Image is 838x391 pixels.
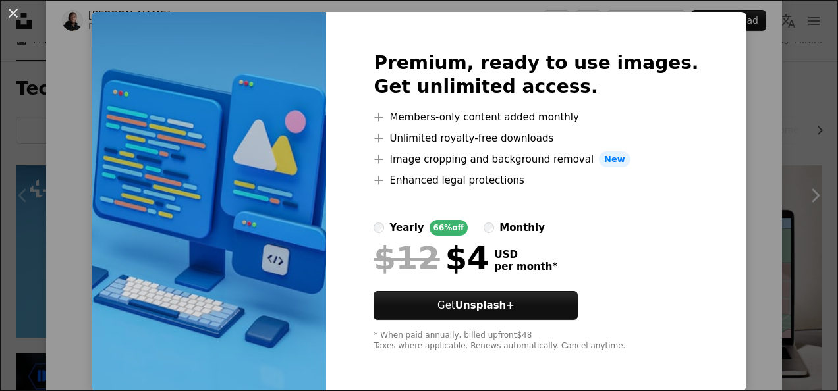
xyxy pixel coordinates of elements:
span: $12 [374,241,439,275]
div: * When paid annually, billed upfront $48 Taxes where applicable. Renews automatically. Cancel any... [374,330,698,352]
div: 66% off [430,220,468,236]
input: monthly [484,222,494,233]
strong: Unsplash+ [455,300,515,311]
div: $4 [374,241,489,275]
span: USD [494,249,557,261]
li: Unlimited royalty-free downloads [374,130,698,146]
input: yearly66%off [374,222,384,233]
h2: Premium, ready to use images. Get unlimited access. [374,51,698,99]
li: Members-only content added monthly [374,109,698,125]
span: New [599,151,630,167]
div: yearly [389,220,424,236]
span: per month * [494,261,557,273]
li: Image cropping and background removal [374,151,698,167]
div: monthly [499,220,545,236]
img: premium_photo-1720287601300-cf423c3d6760 [92,12,326,391]
button: GetUnsplash+ [374,291,578,320]
li: Enhanced legal protections [374,172,698,188]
